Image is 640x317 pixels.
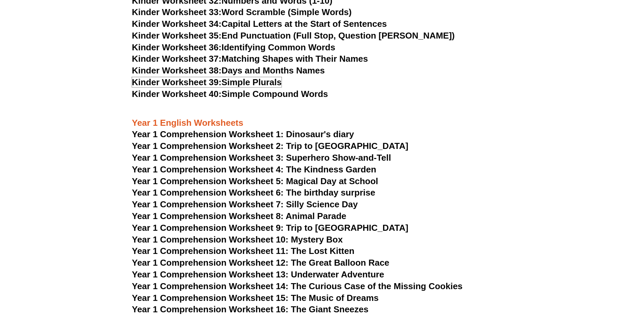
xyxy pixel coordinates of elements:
[132,246,354,256] a: Year 1 Comprehension Worksheet 11: The Lost Kitten
[132,54,222,64] span: Kinder Worksheet 37:
[132,31,222,41] span: Kinder Worksheet 35:
[132,19,222,29] span: Kinder Worksheet 34:
[132,211,346,221] a: Year 1 Comprehension Worksheet 8: Animal Parade
[132,141,409,151] a: Year 1 Comprehension Worksheet 2: Trip to [GEOGRAPHIC_DATA]
[132,153,391,163] a: Year 1 Comprehension Worksheet 3: Superhero Show-and-Tell
[132,77,282,87] a: Kinder Worksheet 39:Simple Plurals
[132,65,222,75] span: Kinder Worksheet 38:
[132,19,387,29] a: Kinder Worksheet 34:Capital Letters at the Start of Sentences
[132,42,222,52] span: Kinder Worksheet 36:
[132,199,358,209] a: Year 1 Comprehension Worksheet 7: Silly Science Day
[132,293,379,303] a: Year 1 Comprehension Worksheet 15: The Music of Dreams
[132,117,508,129] h3: Year 1 English Worksheets
[132,89,222,99] span: Kinder Worksheet 40:
[132,65,325,75] a: Kinder Worksheet 38:Days and Months Names
[132,188,375,198] a: Year 1 Comprehension Worksheet 6: The birthday surprise
[132,223,409,233] a: Year 1 Comprehension Worksheet 9: Trip to [GEOGRAPHIC_DATA]
[132,129,354,139] a: Year 1 Comprehension Worksheet 1: Dinosaur's diary
[132,54,368,64] a: Kinder Worksheet 37:Matching Shapes with Their Names
[132,304,369,314] a: Year 1 Comprehension Worksheet 16: The Giant Sneezes
[132,77,222,87] span: Kinder Worksheet 39:
[132,7,352,17] a: Kinder Worksheet 33:Word Scramble (Simple Words)
[132,89,328,99] a: Kinder Worksheet 40:Simple Compound Words
[606,285,640,317] iframe: Chat Widget
[132,281,463,291] a: Year 1 Comprehension Worksheet 14: The Curious Case of the Missing Cookies
[132,269,384,279] a: Year 1 Comprehension Worksheet 13: Underwater Adventure
[132,31,455,41] a: Kinder Worksheet 35:End Punctuation (Full Stop, Question [PERSON_NAME])
[132,258,389,268] a: Year 1 Comprehension Worksheet 12: The Great Balloon Race
[132,234,343,245] a: Year 1 Comprehension Worksheet 10: Mystery Box
[132,42,335,52] a: Kinder Worksheet 36:Identifying Common Words
[132,7,222,17] span: Kinder Worksheet 33:
[132,176,378,186] a: Year 1 Comprehension Worksheet 5: Magical Day at School
[132,164,376,174] a: Year 1 Comprehension Worksheet 4: The Kindness Garden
